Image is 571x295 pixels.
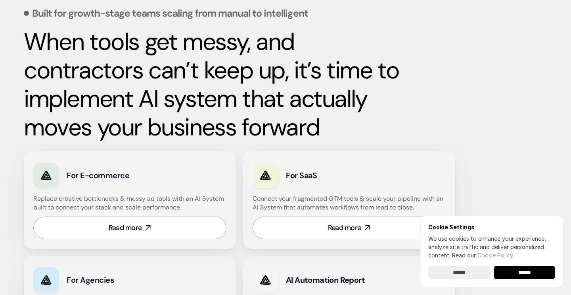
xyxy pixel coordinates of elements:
strong: AI Automation Report [286,275,365,285]
div: Read more [328,223,361,233]
a: Cookie Policy [477,252,513,259]
h4: Connect your fragmented GTM tools & scale your pipeline with an AI System that automates workflow... [253,194,450,212]
h3: For Agencies [67,274,175,285]
h3: For SaaS [286,170,394,181]
a: Read more [33,217,226,239]
h4: Replace creative bottlenecks & messy ad tools with an AI System built to connect your stack and s... [33,194,224,212]
div: Read more [109,223,142,233]
p: We use cookies to enhance your experience, analyze site traffic and deliver personalized content. [428,234,555,259]
a: Read more [253,217,446,239]
h6: Cookie Settings [428,224,555,230]
h3: For E-commerce [67,170,175,181]
span: Read our . [452,252,514,259]
strong: When tools get messy, and contractors can’t keep up, it’s time to implement AI system that actual... [24,26,404,143]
